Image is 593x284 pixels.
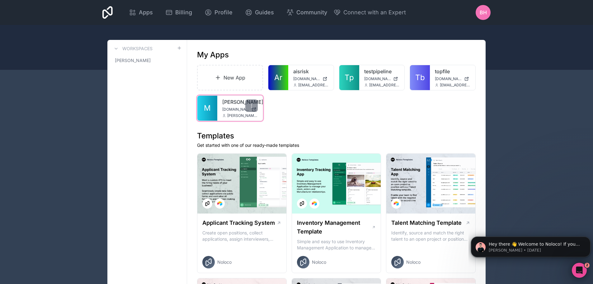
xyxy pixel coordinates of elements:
[468,224,593,267] iframe: Intercom notifications message
[297,238,376,251] p: Simple and easy to use Inventory Management Application to manage your stock, orders and Manufact...
[217,259,232,265] span: Noloco
[406,259,421,265] span: Noloco
[115,57,151,64] span: [PERSON_NAME]
[364,76,391,81] span: [DOMAIN_NAME]
[122,46,153,52] h3: Workspaces
[124,6,158,19] a: Apps
[480,9,487,16] span: BH
[197,65,263,90] a: New App
[293,76,320,81] span: [DOMAIN_NAME]
[391,230,470,242] p: Identify, source and match the right talent to an open project or position with our Talent Matchi...
[312,259,326,265] span: Noloco
[435,76,470,81] a: [DOMAIN_NAME]
[227,113,258,118] span: [PERSON_NAME][EMAIL_ADDRESS][DOMAIN_NAME]
[339,65,359,90] a: Tp
[585,263,590,268] span: 2
[175,8,192,17] span: Billing
[312,201,317,206] img: Airtable Logo
[200,6,238,19] a: Profile
[202,230,281,242] p: Create open positions, collect applications, assign interviewers, centralise candidate feedback a...
[281,6,332,19] a: Community
[293,68,329,75] a: aisrisk
[139,8,153,17] span: Apps
[222,107,258,112] a: [DOMAIN_NAME]
[222,107,249,112] span: [DOMAIN_NAME]
[298,83,329,88] span: [EMAIL_ADDRESS][DOMAIN_NAME]
[268,65,288,90] a: Ar
[369,83,400,88] span: [EMAIL_ADDRESS][DOMAIN_NAME]
[296,8,327,17] span: Community
[202,219,275,227] h1: Applicant Tracking System
[394,201,399,206] img: Airtable Logo
[345,73,354,83] span: Tp
[197,96,217,121] a: M
[217,201,222,206] img: Airtable Logo
[364,76,400,81] a: [DOMAIN_NAME]
[410,65,430,90] a: Tb
[364,68,400,75] a: testpipeline
[197,131,476,141] h1: Templates
[222,98,258,106] a: [PERSON_NAME]
[214,8,233,17] span: Profile
[435,76,462,81] span: [DOMAIN_NAME]
[112,55,182,66] a: [PERSON_NAME]
[343,8,406,17] span: Connect with an Expert
[435,68,470,75] a: topfile
[293,76,329,81] a: [DOMAIN_NAME]
[572,263,587,278] iframe: Intercom live chat
[112,45,153,52] a: Workspaces
[391,219,462,227] h1: Talent Matching Template
[297,219,372,236] h1: Inventory Management Template
[197,142,476,148] p: Get started with one of our ready-made templates
[415,73,425,83] span: Tb
[197,50,229,60] h1: My Apps
[255,8,274,17] span: Guides
[204,103,211,113] span: M
[333,8,406,17] button: Connect with an Expert
[240,6,279,19] a: Guides
[274,73,282,83] span: Ar
[160,6,197,19] a: Billing
[440,83,470,88] span: [EMAIL_ADDRESS][DOMAIN_NAME]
